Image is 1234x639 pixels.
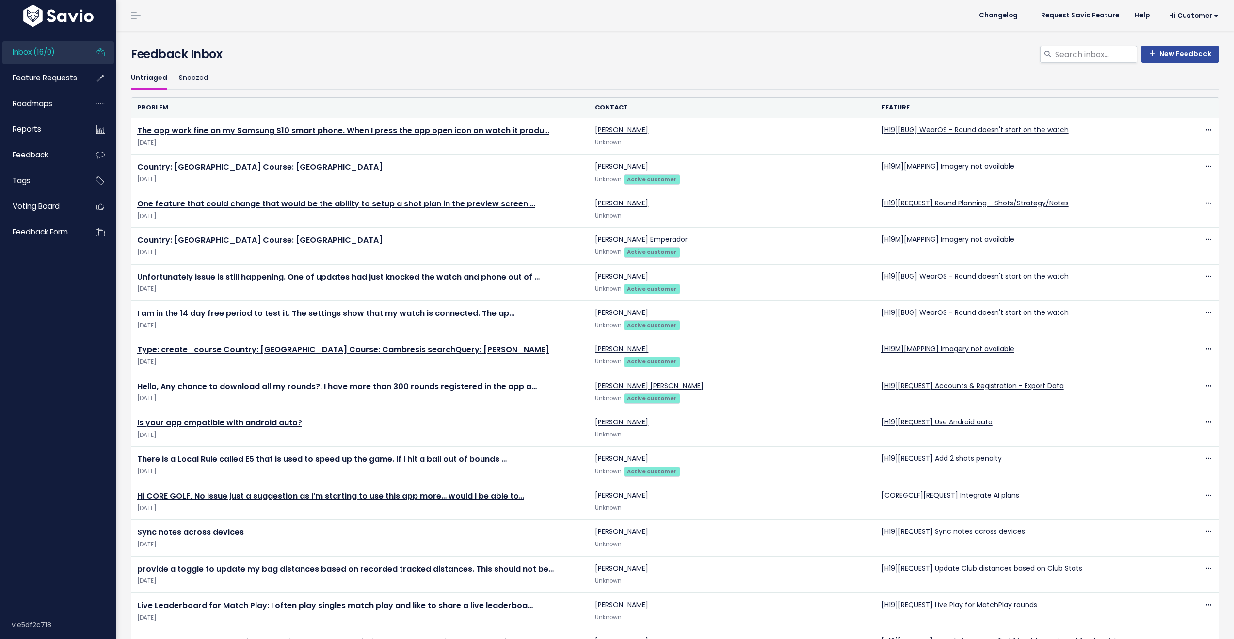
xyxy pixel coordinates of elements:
[131,46,1219,63] h4: Feedback Inbox
[1127,8,1157,23] a: Help
[595,504,622,512] span: Unknown
[137,430,583,440] span: [DATE]
[881,344,1014,354] a: [H19M][MAPPING] Imagery not available
[2,41,80,63] a: Inbox (16/0)
[624,466,680,476] a: Active customer
[624,356,680,366] a: Active customer
[595,321,622,329] span: Unknown
[131,67,1219,90] ul: Filter feature requests
[13,227,68,237] span: Feedback form
[624,283,680,293] a: Active customer
[595,540,622,548] span: Unknown
[876,98,1162,118] th: Feature
[627,358,677,365] strong: Active customer
[627,394,677,402] strong: Active customer
[1054,46,1137,63] input: Search inbox...
[13,201,60,211] span: Voting Board
[881,600,1037,609] a: [H19][REQUEST] Live Play for MatchPlay rounds
[137,600,533,611] a: Live Leaderboard for Match Play: I often play singles match play and like to share a live leaderboa…
[595,394,622,402] span: Unknown
[595,600,648,609] a: [PERSON_NAME]
[137,344,549,355] a: Type: create_course Country: [GEOGRAPHIC_DATA] Course: Cambresis searchQuery: [PERSON_NAME]
[2,170,80,192] a: Tags
[1157,8,1226,23] a: Hi Customer
[881,381,1064,390] a: [H19][REQUEST] Accounts & Registration - Export Data
[13,98,52,109] span: Roadmaps
[137,198,535,209] a: One feature that could change that would be the ability to setup a shot plan in the preview screen …
[21,5,96,27] img: logo-white.9d6f32f41409.svg
[595,198,648,208] a: [PERSON_NAME]
[137,211,583,221] span: [DATE]
[13,73,77,83] span: Feature Requests
[624,320,680,329] a: Active customer
[627,468,677,475] strong: Active customer
[627,175,677,183] strong: Active customer
[595,613,622,621] span: Unknown
[627,285,677,293] strong: Active customer
[595,271,648,281] a: [PERSON_NAME]
[137,563,554,575] a: provide a toggle to update my bag distances based on recorded tracked distances. This should not be…
[137,576,583,586] span: [DATE]
[595,125,648,135] a: [PERSON_NAME]
[595,248,622,256] span: Unknown
[881,417,993,427] a: [H19][REQUEST] Use Android auto
[881,490,1019,500] a: [COREGOLF][REQUEST] Integrate AI plans
[137,308,514,319] a: I am in the 14 day free period to test it. The settings show that my watch is connected. The ap…
[595,161,648,171] a: [PERSON_NAME]
[137,284,583,294] span: [DATE]
[595,308,648,317] a: [PERSON_NAME]
[137,357,583,367] span: [DATE]
[979,12,1018,19] span: Changelog
[595,344,648,354] a: [PERSON_NAME]
[595,468,622,475] span: Unknown
[137,503,583,514] span: [DATE]
[2,195,80,218] a: Voting Board
[13,47,55,57] span: Inbox (16/0)
[595,527,648,536] a: [PERSON_NAME]
[13,175,31,186] span: Tags
[589,98,875,118] th: Contact
[137,527,244,538] a: Sync notes across devices
[137,613,583,623] span: [DATE]
[881,198,1069,208] a: [H19][REQUEST] Round Planning - Shots/Strategy/Notes
[137,271,540,282] a: Unfortunately issue is still happening. One of updates had just knocked the watch and phone out of …
[595,431,622,438] span: Unknown
[881,563,1082,573] a: [H19][REQUEST] Update Club distances based on Club Stats
[137,467,583,477] span: [DATE]
[624,393,680,403] a: Active customer
[137,540,583,550] span: [DATE]
[881,308,1069,317] a: [H19][BUG] WearOS - Round doesn't start on the watch
[595,417,648,427] a: [PERSON_NAME]
[595,358,622,365] span: Unknown
[595,381,704,390] a: [PERSON_NAME] [PERSON_NAME]
[595,453,648,463] a: [PERSON_NAME]
[137,138,583,148] span: [DATE]
[13,150,48,160] span: Feedback
[881,271,1069,281] a: [H19][BUG] WearOS - Round doesn't start on the watch
[1169,12,1218,19] span: Hi Customer
[137,393,583,404] span: [DATE]
[595,234,688,244] a: [PERSON_NAME] Emperador
[627,248,677,256] strong: Active customer
[137,417,302,428] a: Is your app cmpatible with android auto?
[137,234,383,246] a: Country: [GEOGRAPHIC_DATA] Course: [GEOGRAPHIC_DATA]
[595,175,622,183] span: Unknown
[881,527,1025,536] a: [H19][REQUEST] Sync notes across devices
[137,161,383,172] a: Country: [GEOGRAPHIC_DATA] Course: [GEOGRAPHIC_DATA]
[12,612,116,638] div: v.e5df2c718
[881,161,1014,171] a: [H19M][MAPPING] Imagery not available
[881,125,1069,135] a: [H19][BUG] WearOS - Round doesn't start on the watch
[2,221,80,243] a: Feedback form
[595,563,648,573] a: [PERSON_NAME]
[1141,46,1219,63] a: New Feedback
[881,453,1002,463] a: [H19][REQUEST] Add 2 shots penalty
[137,125,549,136] a: The app work fine on my Samsung S10 smart phone. When I press the app open icon on watch it produ…
[595,577,622,585] span: Unknown
[13,124,41,134] span: Reports
[595,285,622,293] span: Unknown
[627,321,677,329] strong: Active customer
[131,98,589,118] th: Problem
[595,139,622,146] span: Unknown
[179,67,208,90] a: Snoozed
[1033,8,1127,23] a: Request Savio Feature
